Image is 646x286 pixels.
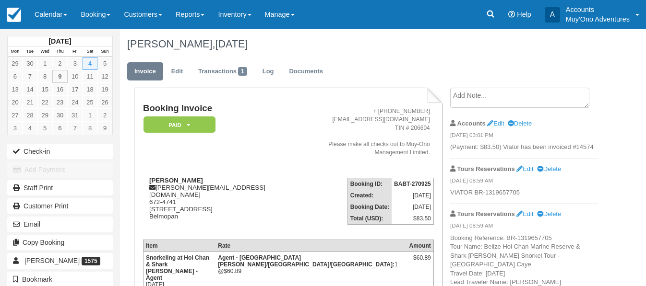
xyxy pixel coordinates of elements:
strong: [DATE] [48,37,71,45]
a: Customer Print [7,198,113,214]
th: Booking ID: [347,178,392,190]
button: Email [7,217,113,232]
td: $83.50 [392,213,433,225]
span: $60.89 [224,268,241,275]
p: (Payment: $83.50) Viator has been invoiced #14574 [450,143,598,152]
a: Edit [164,62,190,81]
h1: Booking Invoice [143,103,292,114]
th: Mon [8,46,23,57]
a: 7 [68,122,83,135]
address: + [PHONE_NUMBER] [EMAIL_ADDRESS][DOMAIN_NAME] TIN # 206604 Please make all checks out to Muy-Ono ... [296,107,430,157]
a: 4 [23,122,37,135]
a: 5 [37,122,52,135]
a: Transactions1 [191,62,254,81]
span: 1 [238,67,247,76]
a: 9 [97,122,112,135]
a: Delete [537,165,561,172]
a: 1 [83,109,97,122]
a: 26 [97,96,112,109]
strong: Accounts [457,120,486,127]
a: 7 [23,70,37,83]
a: 5 [97,57,112,70]
a: 25 [83,96,97,109]
a: Delete [508,120,532,127]
a: Log [255,62,281,81]
a: 18 [83,83,97,96]
h1: [PERSON_NAME], [127,38,598,50]
span: Help [517,11,531,18]
a: Delete [537,210,561,217]
th: Total (USD): [347,213,392,225]
div: $60.89 [409,254,431,269]
a: 8 [37,70,52,83]
a: Documents [282,62,330,81]
th: Sun [97,46,112,57]
a: 29 [37,109,52,122]
a: 4 [83,57,97,70]
a: 17 [68,83,83,96]
a: Paid [143,116,212,134]
a: 8 [83,122,97,135]
a: 2 [97,109,112,122]
a: 30 [52,109,67,122]
td: [DATE] [392,201,433,213]
a: 6 [52,122,67,135]
strong: Tours Reservations [457,210,515,217]
button: Add Payment [7,162,113,177]
th: Sat [83,46,97,57]
th: Tue [23,46,37,57]
a: 28 [23,109,37,122]
a: 6 [8,70,23,83]
span: 1575 [82,257,100,265]
img: checkfront-main-nav-mini-logo.png [7,8,21,22]
div: A [545,7,560,23]
a: 20 [8,96,23,109]
a: [PERSON_NAME] 1575 [7,253,113,268]
em: Paid [144,116,215,133]
em: [DATE] 08:59 AM [450,177,598,187]
a: 15 [37,83,52,96]
a: 16 [52,83,67,96]
span: [DATE] [215,38,248,50]
p: Muy'Ono Adventures [566,14,630,24]
a: 29 [8,57,23,70]
a: 14 [23,83,37,96]
a: Edit [516,165,533,172]
button: Check-in [7,144,113,159]
p: VIATOR BR-1319657705 [450,188,598,197]
a: 27 [8,109,23,122]
a: 2 [52,57,67,70]
td: [DATE] [392,190,433,201]
button: Copy Booking [7,235,113,250]
a: 30 [23,57,37,70]
th: Booking Date: [347,201,392,213]
p: Accounts [566,5,630,14]
a: 9 [52,70,67,83]
th: Thu [52,46,67,57]
em: [DATE] 03:01 PM [450,131,598,142]
th: Rate [215,240,407,252]
a: 11 [83,70,97,83]
a: 13 [8,83,23,96]
a: 12 [97,70,112,83]
a: Edit [516,210,533,217]
a: 19 [97,83,112,96]
a: 1 [37,57,52,70]
a: 31 [68,109,83,122]
strong: Snorkeling at Hol Chan & Shark [PERSON_NAME] - Agent [146,254,209,281]
a: 22 [37,96,52,109]
th: Wed [37,46,52,57]
th: Created: [347,190,392,201]
em: [DATE] 08:59 AM [450,222,598,232]
span: [PERSON_NAME] [24,257,80,264]
a: 3 [68,57,83,70]
a: Edit [487,120,504,127]
i: Help [508,11,515,18]
a: 21 [23,96,37,109]
th: Amount [407,240,433,252]
th: Fri [68,46,83,57]
strong: [PERSON_NAME] [149,177,203,184]
a: 10 [68,70,83,83]
a: 3 [8,122,23,135]
strong: Tours Reservations [457,165,515,172]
